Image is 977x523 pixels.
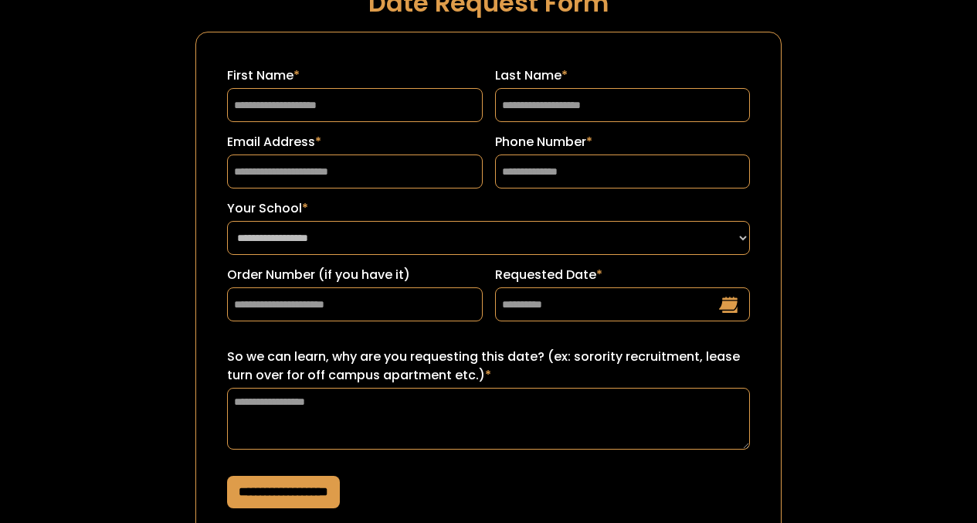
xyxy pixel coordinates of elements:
[227,199,750,218] label: Your School
[227,66,483,85] label: First Name
[227,133,483,151] label: Email Address
[227,348,750,385] label: So we can learn, why are you requesting this date? (ex: sorority recruitment, lease turn over for...
[495,266,751,284] label: Requested Date
[227,266,483,284] label: Order Number (if you have it)
[495,133,751,151] label: Phone Number
[495,66,751,85] label: Last Name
